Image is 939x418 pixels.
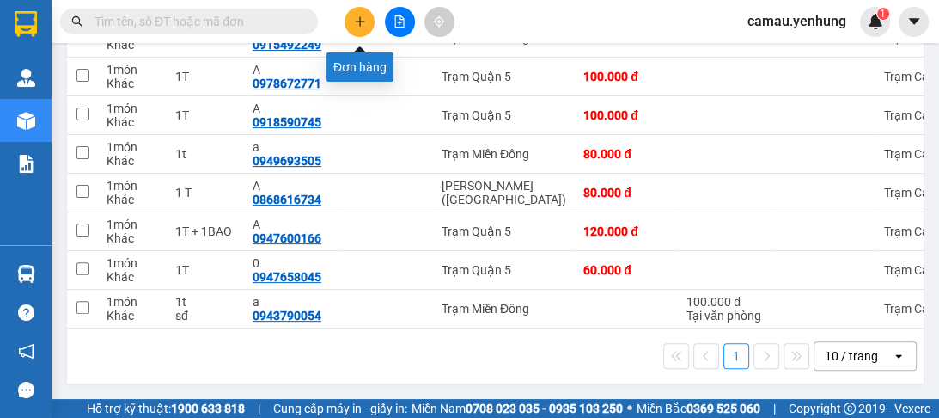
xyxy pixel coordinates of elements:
[273,399,407,418] span: Cung cấp máy in - giấy in:
[906,14,922,29] span: caret-down
[175,224,235,238] div: 1T + 1BAO
[107,115,158,129] div: Khác
[253,101,330,115] div: A
[442,70,566,83] div: Trạm Quận 5
[442,224,566,238] div: Trạm Quận 5
[354,15,366,28] span: plus
[18,343,34,360] span: notification
[734,10,860,32] span: camau.yenhung
[253,140,330,154] div: a
[773,399,776,418] span: |
[175,186,235,200] div: 1 T
[424,7,454,37] button: aim
[107,140,158,154] div: 1 món
[17,155,35,173] img: solution-icon
[466,402,623,415] strong: 0708 023 035 - 0935 103 250
[253,295,330,309] div: a
[393,15,405,28] span: file-add
[583,224,669,238] div: 120.000 đ
[175,147,235,161] div: 1t
[892,349,905,363] svg: open
[583,70,669,83] div: 100.000 đ
[844,403,856,415] span: copyright
[868,14,883,29] img: icon-new-feature
[253,63,330,77] div: A
[253,154,321,168] div: 0949693505
[686,402,760,415] strong: 0369 525 060
[880,8,886,20] span: 1
[258,399,260,418] span: |
[825,347,878,365] div: 10 / trang
[175,263,235,277] div: 1T
[107,101,158,115] div: 1 món
[253,193,321,206] div: 0868616734
[253,38,321,52] div: 0915492249
[877,8,889,20] sup: 1
[175,295,235,309] div: 1t
[107,77,158,90] div: Khác
[17,112,35,130] img: warehouse-icon
[385,7,415,37] button: file-add
[95,12,297,31] input: Tìm tên, số ĐT hoặc mã đơn
[627,405,632,412] span: ⚪️
[345,7,375,37] button: plus
[107,256,158,270] div: 1 món
[18,382,34,398] span: message
[107,154,158,168] div: Khác
[107,193,158,206] div: Khác
[442,108,566,122] div: Trạm Quận 5
[583,263,669,277] div: 60.000 đ
[175,108,235,122] div: 1T
[253,218,330,231] div: A
[326,52,393,82] div: Đơn hàng
[412,399,623,418] span: Miền Nam
[583,108,669,122] div: 100.000 đ
[253,115,321,129] div: 0918590745
[171,402,245,415] strong: 1900 633 818
[583,147,669,161] div: 80.000 đ
[107,218,158,231] div: 1 món
[253,179,330,193] div: A
[18,304,34,321] span: question-circle
[442,302,566,316] div: Trạm Miền Đông
[107,63,158,77] div: 1 món
[583,186,669,200] div: 80.000 đ
[253,231,321,245] div: 0947600166
[433,15,445,28] span: aim
[723,343,749,369] button: 1
[17,69,35,87] img: warehouse-icon
[686,309,764,323] div: Tại văn phòng
[107,270,158,284] div: Khác
[107,295,158,309] div: 1 món
[442,263,566,277] div: Trạm Quận 5
[175,70,235,83] div: 1T
[253,77,321,90] div: 0978672771
[442,179,566,206] div: [PERSON_NAME] ([GEOGRAPHIC_DATA])
[107,179,158,193] div: 1 món
[107,38,158,52] div: Khác
[686,295,764,309] div: 100.000 đ
[253,309,321,323] div: 0943790054
[71,15,83,28] span: search
[253,270,321,284] div: 0947658045
[15,11,37,37] img: logo-vxr
[107,231,158,245] div: Khác
[17,265,35,283] img: warehouse-icon
[253,256,330,270] div: 0
[175,309,235,323] div: sđ
[899,7,929,37] button: caret-down
[637,399,760,418] span: Miền Bắc
[442,147,566,161] div: Trạm Miền Đông
[107,309,158,323] div: Khác
[87,399,245,418] span: Hỗ trợ kỹ thuật:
